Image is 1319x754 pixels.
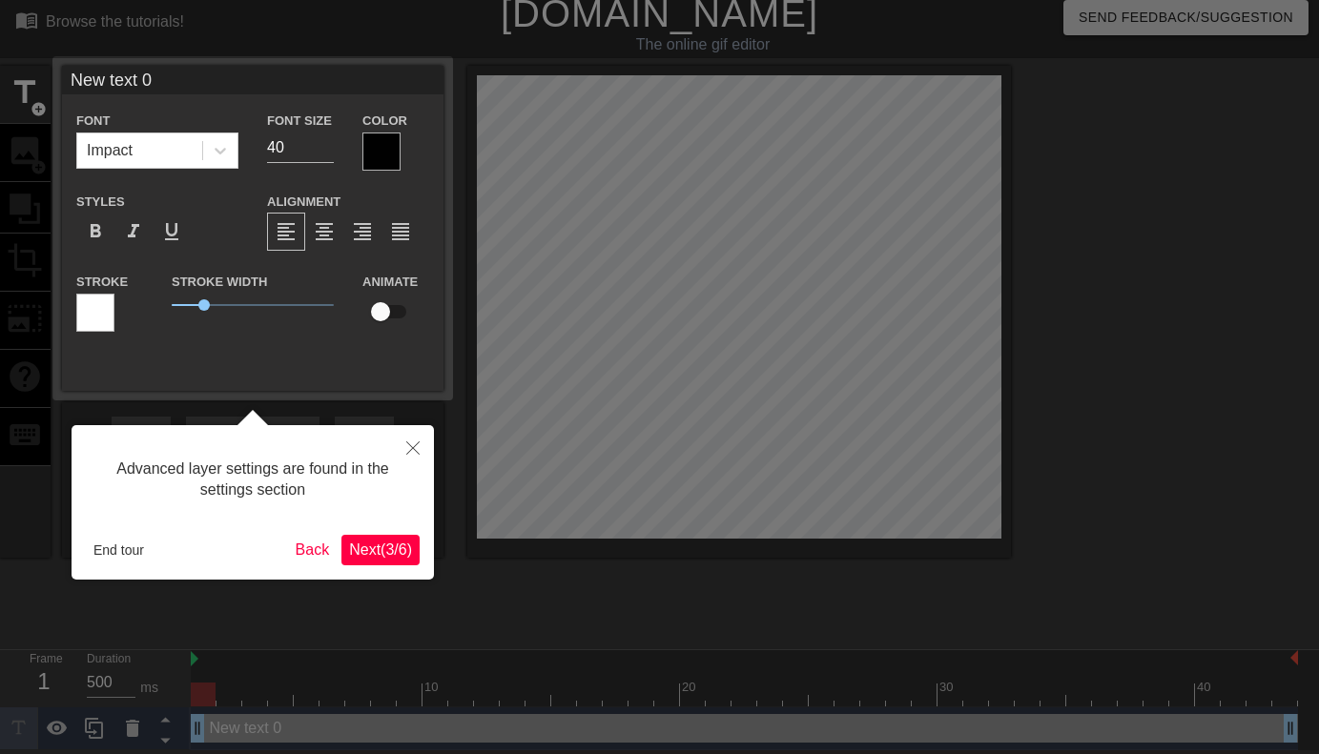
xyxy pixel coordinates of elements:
button: Back [288,535,338,565]
span: Next ( 3 / 6 ) [349,541,412,558]
button: Next [341,535,420,565]
button: Close [392,425,434,469]
button: End tour [86,536,152,564]
div: Advanced layer settings are found in the settings section [86,439,420,520]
